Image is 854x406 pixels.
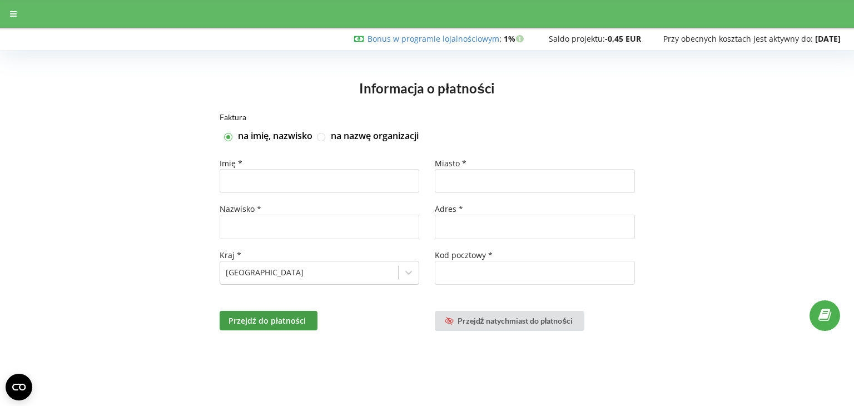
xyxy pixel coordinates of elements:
[220,250,241,260] span: Kraj *
[220,311,317,330] button: Przejdź do płatności
[663,33,813,44] span: Przy obecnych kosztach jest aktywny do:
[238,130,312,142] label: na imię, nazwisko
[458,316,573,325] span: Przejdź natychmiast do płatności
[359,80,494,96] span: Informacja o płatności
[368,33,502,44] span: :
[435,250,493,260] span: Kod pocztowy *
[220,158,242,169] span: Imię *
[549,33,605,44] span: Saldo projektu:
[220,204,261,214] span: Nazwisko *
[504,33,527,44] strong: 1%
[435,311,584,331] a: Przejdź natychmiast do płatności
[331,130,419,142] label: na nazwę organizacji
[605,33,641,44] strong: -0,45 EUR
[368,33,499,44] a: Bonus w programie lojalnościowym
[435,204,463,214] span: Adres *
[6,374,32,400] button: Open CMP widget
[435,158,466,169] span: Miasto *
[229,315,306,326] span: Przejdź do płatności
[815,33,841,44] strong: [DATE]
[220,112,246,122] span: Faktura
